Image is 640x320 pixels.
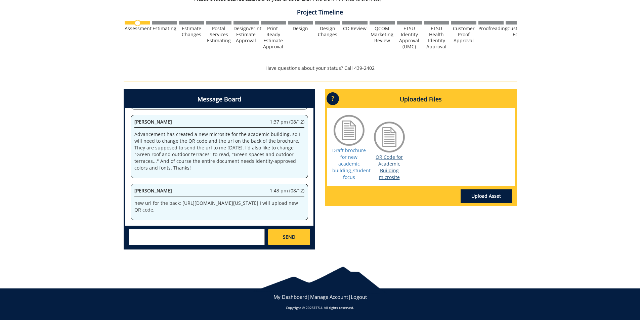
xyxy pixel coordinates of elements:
div: Postal Services Estimating [206,26,231,44]
a: My Dashboard [273,293,307,300]
div: QCOM Marketing Review [370,26,395,44]
a: Manage Account [310,293,348,300]
div: Design [288,26,313,32]
h4: Message Board [125,91,313,108]
p: Advancement has created a new microsite for the academic building, so I will need to change the Q... [134,131,304,171]
p: ? [327,92,339,105]
p: Have questions about your status? Call 439-2402 [124,65,517,72]
div: Estimating [152,26,177,32]
p: new url for the back: [URL][DOMAIN_NAME][US_STATE] I will upload new QR code. [134,200,304,213]
div: CD Review [342,26,368,32]
span: 1:43 pm (08/12) [270,187,304,194]
h4: Project Timeline [124,9,517,16]
span: SEND [283,234,295,240]
a: QR Code for Academic Building microsite [376,154,403,180]
div: Proofreading [478,26,504,32]
span: 1:37 pm (08/12) [270,119,304,125]
span: [PERSON_NAME] [134,187,172,194]
img: no [134,20,141,26]
div: Customer Edits [506,26,531,38]
h4: Uploaded Files [327,91,515,108]
a: Upload Asset [461,189,512,203]
span: [PERSON_NAME] [134,119,172,125]
div: ETSU Identity Approval (UMC) [397,26,422,50]
div: ETSU Health Identity Approval [424,26,449,50]
a: Draft brochure for new academic building_student focus [332,147,371,180]
a: Logout [351,293,367,300]
div: Design Changes [315,26,340,38]
a: SEND [268,229,310,245]
div: Assessment [125,26,150,32]
textarea: messageToSend [129,229,265,245]
div: Estimate Changes [179,26,204,38]
div: Customer Proof Approval [451,26,476,44]
div: Design/Print Estimate Approval [233,26,259,44]
a: ETSU [314,305,322,310]
div: Print-Ready Estimate Approval [261,26,286,50]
